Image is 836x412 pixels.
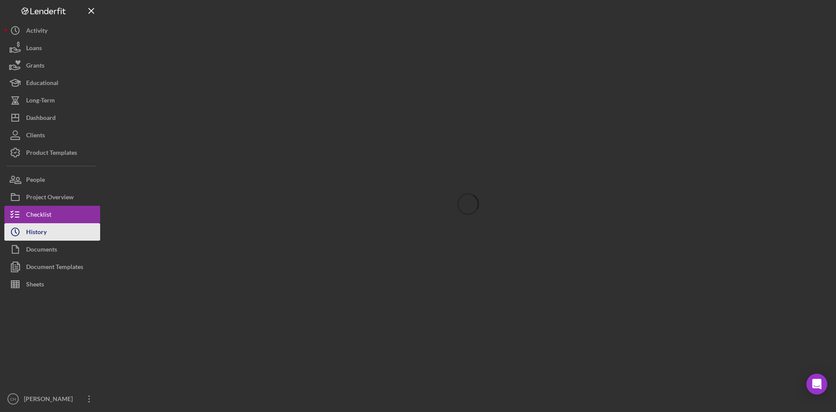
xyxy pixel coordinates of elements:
div: Project Overview [26,188,74,208]
button: Long-Term [4,92,100,109]
div: Sheets [26,276,44,295]
button: History [4,223,100,241]
div: Checklist [26,206,51,225]
div: People [26,171,45,191]
div: Long-Term [26,92,55,111]
button: Dashboard [4,109,100,126]
button: Product Templates [4,144,100,161]
div: [PERSON_NAME] [22,390,78,410]
div: Product Templates [26,144,77,163]
text: CH [10,397,16,402]
button: Project Overview [4,188,100,206]
div: Clients [26,126,45,146]
button: Activity [4,22,100,39]
button: Clients [4,126,100,144]
div: History [26,223,47,243]
button: Loans [4,39,100,57]
button: Educational [4,74,100,92]
button: Documents [4,241,100,258]
button: Grants [4,57,100,74]
div: Grants [26,57,44,76]
button: Sheets [4,276,100,293]
button: Document Templates [4,258,100,276]
div: Documents [26,241,57,260]
div: Educational [26,74,58,94]
div: Activity [26,22,47,41]
button: People [4,171,100,188]
div: Document Templates [26,258,83,278]
button: CH[PERSON_NAME] [4,390,100,408]
button: Checklist [4,206,100,223]
div: Dashboard [26,109,56,129]
div: Open Intercom Messenger [806,374,827,395]
div: Loans [26,39,42,59]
